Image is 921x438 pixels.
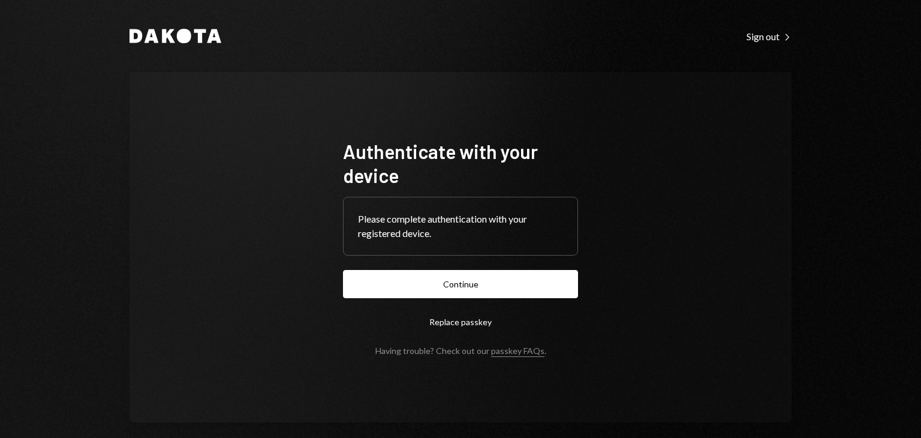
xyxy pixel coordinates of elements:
[375,346,546,356] div: Having trouble? Check out our .
[491,346,544,357] a: passkey FAQs
[747,29,791,43] a: Sign out
[343,308,578,336] button: Replace passkey
[358,212,563,241] div: Please complete authentication with your registered device.
[343,270,578,298] button: Continue
[747,31,791,43] div: Sign out
[343,139,578,187] h1: Authenticate with your device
